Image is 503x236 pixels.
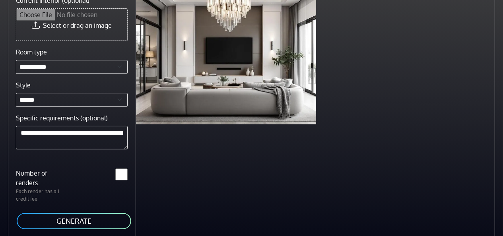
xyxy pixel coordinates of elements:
[11,168,72,188] label: Number of renders
[16,113,108,123] label: Specific requirements (optional)
[16,47,47,57] label: Room type
[11,188,72,203] p: Each render has a 1 credit fee
[16,80,31,90] label: Style
[16,212,132,230] button: GENERATE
